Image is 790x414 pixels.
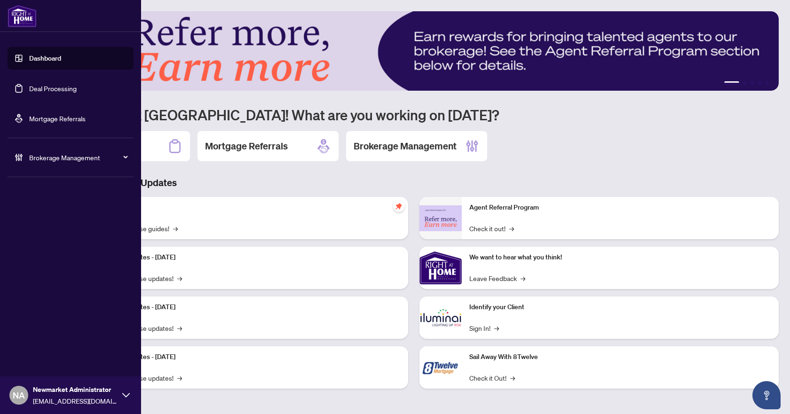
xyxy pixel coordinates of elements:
span: → [177,323,182,333]
button: 3 [750,81,754,85]
span: → [177,273,182,283]
span: → [521,273,525,283]
p: Agent Referral Program [469,203,771,213]
a: Sign In!→ [469,323,499,333]
p: Platform Updates - [DATE] [99,252,401,263]
h2: Mortgage Referrals [205,140,288,153]
img: We want to hear what you think! [419,247,462,289]
button: 5 [766,81,769,85]
p: Platform Updates - [DATE] [99,352,401,362]
a: Check it out!→ [469,223,514,234]
img: Slide 0 [49,11,779,91]
a: Check it Out!→ [469,373,515,383]
h1: Welcome back [GEOGRAPHIC_DATA]! What are you working on [DATE]? [49,106,779,124]
span: NA [13,389,25,402]
span: Brokerage Management [29,152,127,163]
span: Newmarket Administrator [33,384,118,395]
p: Identify your Client [469,302,771,312]
p: Platform Updates - [DATE] [99,302,401,312]
p: Self-Help [99,203,401,213]
p: Sail Away With 8Twelve [469,352,771,362]
span: → [494,323,499,333]
button: 4 [758,81,762,85]
a: Deal Processing [29,84,77,93]
span: → [177,373,182,383]
a: Dashboard [29,54,61,62]
p: We want to hear what you think! [469,252,771,263]
span: [EMAIL_ADDRESS][DOMAIN_NAME] [33,396,118,406]
img: Sail Away With 8Twelve [419,346,462,389]
button: 2 [743,81,747,85]
span: pushpin [393,201,404,212]
h3: Brokerage & Industry Updates [49,176,779,189]
span: → [173,223,178,234]
a: Leave Feedback→ [469,273,525,283]
img: Identify your Client [419,297,462,339]
img: Agent Referral Program [419,205,462,231]
img: logo [8,5,37,27]
span: → [509,223,514,234]
span: → [510,373,515,383]
h2: Brokerage Management [354,140,457,153]
button: Open asap [752,381,781,409]
a: Mortgage Referrals [29,114,86,123]
button: 1 [724,81,739,85]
